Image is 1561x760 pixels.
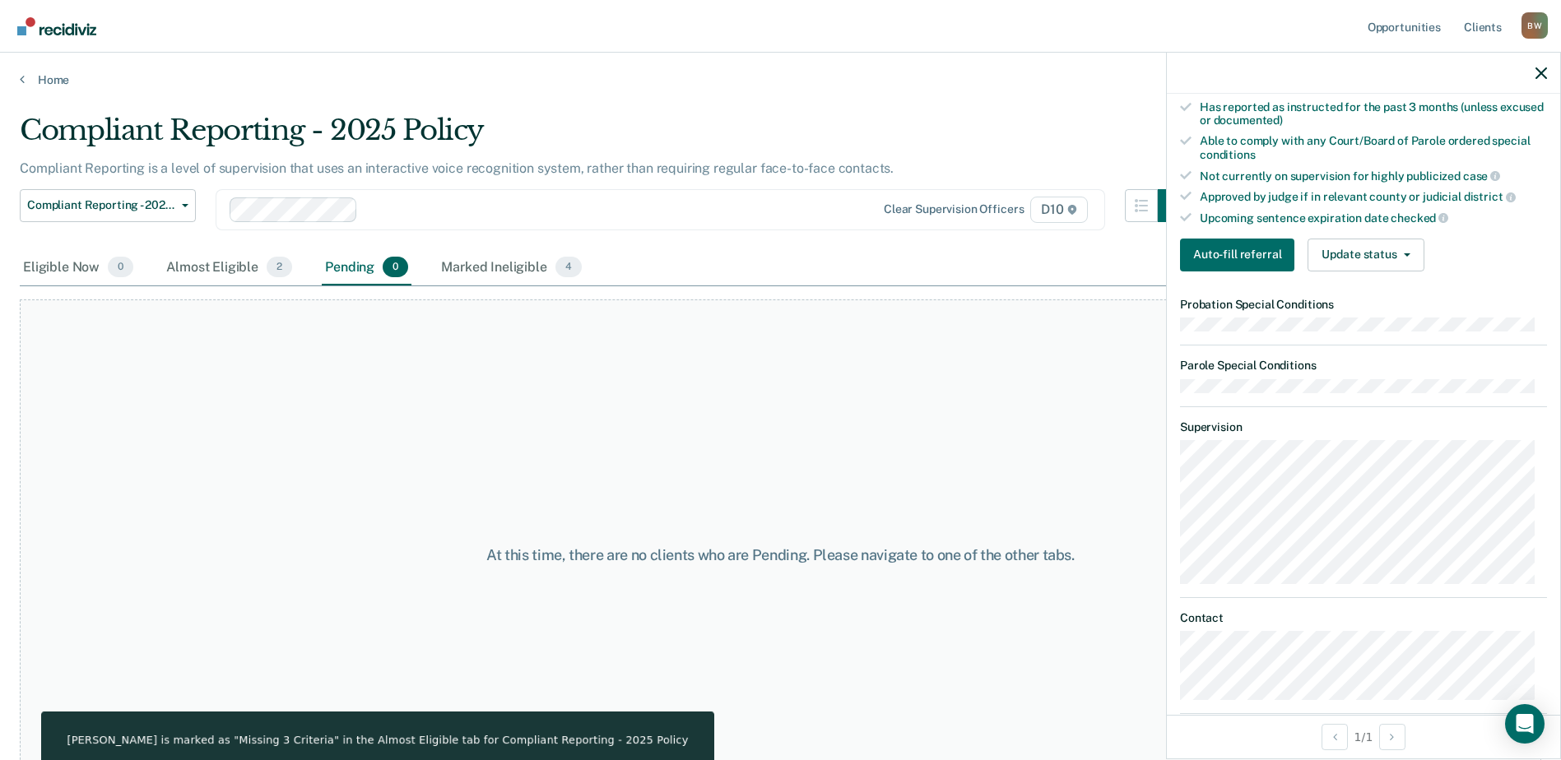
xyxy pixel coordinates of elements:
[1200,169,1547,183] div: Not currently on supervision for highly publicized
[1030,197,1087,223] span: D10
[383,257,408,278] span: 0
[1180,611,1547,625] dt: Contact
[884,202,1024,216] div: Clear supervision officers
[20,72,1541,87] a: Home
[41,709,714,724] div: [PERSON_NAME] is marked as "Missing 3 Criteria" in the Almost Eligible tab for Compliant Reportin...
[20,160,894,176] p: Compliant Reporting is a level of supervision that uses an interactive voice recognition system, ...
[267,257,292,278] span: 2
[27,198,175,212] span: Compliant Reporting - 2025 Policy
[438,250,585,286] div: Marked Ineligible
[1214,114,1283,127] span: documented)
[1200,100,1547,128] div: Has reported as instructed for the past 3 months (unless excused or
[1464,190,1516,203] span: district
[1391,211,1448,225] span: checked
[1167,715,1560,758] div: 1 / 1
[20,250,137,286] div: Eligible Now
[1308,239,1424,271] button: Update status
[17,17,96,35] img: Recidiviz
[1200,148,1256,161] span: conditions
[1180,239,1294,271] button: Auto-fill referral
[1322,724,1348,750] button: Previous Opportunity
[1200,189,1547,204] div: Approved by judge if in relevant county or judicial
[1522,12,1548,39] button: Profile dropdown button
[1180,420,1547,434] dt: Supervision
[322,250,411,286] div: Pending
[555,257,582,278] span: 4
[20,114,1191,160] div: Compliant Reporting - 2025 Policy
[163,250,295,286] div: Almost Eligible
[1463,169,1500,183] span: case
[108,257,133,278] span: 0
[1522,12,1548,39] div: B W
[401,546,1161,564] div: At this time, there are no clients who are Pending. Please navigate to one of the other tabs.
[1379,724,1405,750] button: Next Opportunity
[1180,359,1547,373] dt: Parole Special Conditions
[1200,211,1547,225] div: Upcoming sentence expiration date
[1200,134,1547,162] div: Able to comply with any Court/Board of Parole ordered special
[1505,704,1545,744] div: Open Intercom Messenger
[1180,298,1547,312] dt: Probation Special Conditions
[1180,239,1301,271] a: Navigate to form link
